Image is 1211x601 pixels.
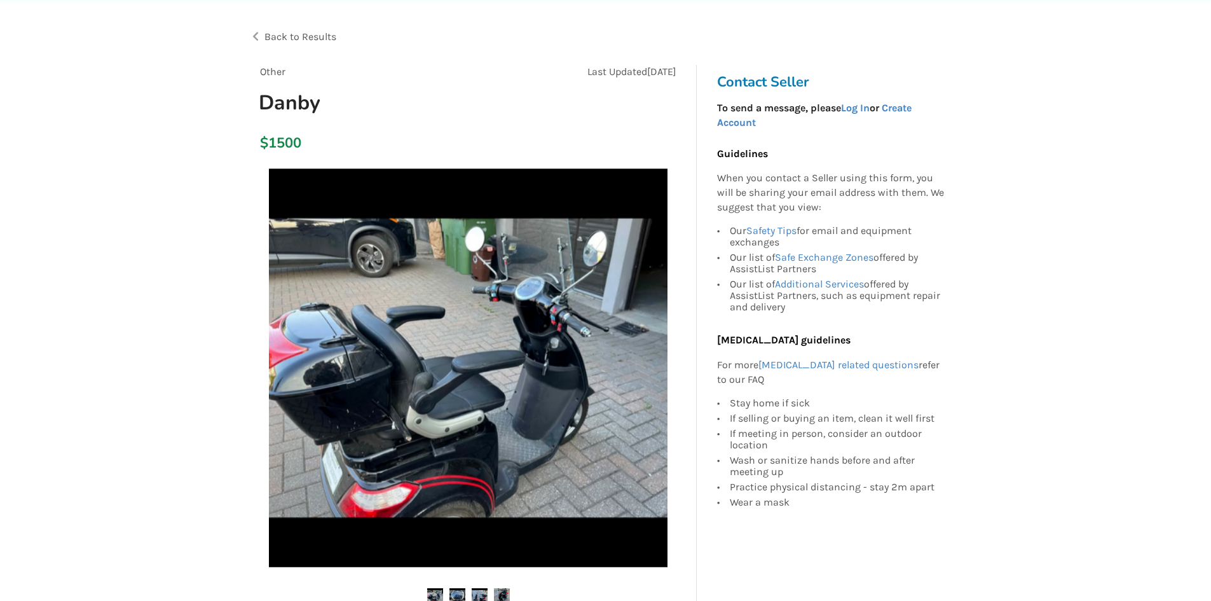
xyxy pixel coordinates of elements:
[730,495,945,508] div: Wear a mask
[717,73,951,91] h3: Contact Seller
[730,453,945,480] div: Wash or sanitize hands before and after meeting up
[260,66,285,78] span: Other
[587,66,647,78] span: Last Updated
[730,277,945,313] div: Our list of offered by AssistList Partners, such as equipment repair and delivery
[264,31,336,43] span: Back to Results
[717,148,768,160] b: Guidelines
[730,250,945,277] div: Our list of offered by AssistList Partners
[841,102,870,114] a: Log In
[717,102,912,128] a: Create Account
[717,102,912,128] strong: To send a message, please or
[758,359,919,371] a: [MEDICAL_DATA] related questions
[717,334,851,346] b: [MEDICAL_DATA] guidelines
[730,397,945,411] div: Stay home if sick
[730,480,945,495] div: Practice physical distancing - stay 2m apart
[260,134,267,152] div: $1500
[775,278,864,290] a: Additional Services
[249,90,549,116] h1: Danby
[717,171,945,215] p: When you contact a Seller using this form, you will be sharing your email address with them. We s...
[647,66,676,78] span: [DATE]
[775,251,873,263] a: Safe Exchange Zones
[730,411,945,426] div: If selling or buying an item, clean it well first
[717,358,945,387] p: For more refer to our FAQ
[730,426,945,453] div: If meeting in person, consider an outdoor location
[730,225,945,250] div: Our for email and equipment exchanges
[746,225,797,237] a: Safety Tips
